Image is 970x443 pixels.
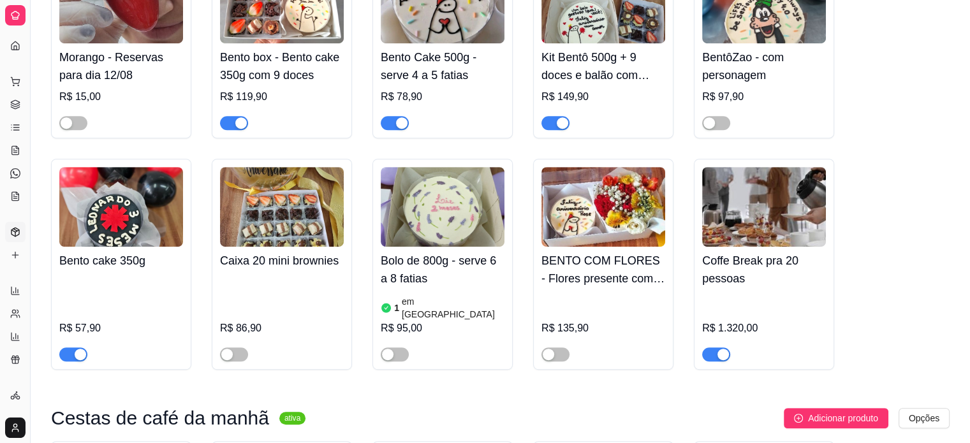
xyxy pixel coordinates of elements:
div: R$ 119,90 [220,89,344,105]
h4: Kit Bentô 500g + 9 doces e balão com frase [541,48,665,84]
div: R$ 95,00 [381,321,504,336]
h4: Bolo de 800g - serve 6 a 8 fatias [381,252,504,287]
div: R$ 78,90 [381,89,504,105]
h4: Morango - Reservas para dia 12/08 [59,48,183,84]
div: R$ 15,00 [59,89,183,105]
sup: ativa [279,412,305,425]
h4: BENTO COM FLORES - Flores presente com bento cake [541,252,665,287]
h4: Caixa 20 mini brownies [220,252,344,270]
span: plus-circle [794,414,803,423]
div: R$ 57,90 [59,321,183,336]
div: R$ 135,90 [541,321,665,336]
button: Adicionar produto [784,408,888,428]
h4: Bento box - Bento cake 350g com 9 doces [220,48,344,84]
div: R$ 1.320,00 [702,321,826,336]
span: Opções [909,411,939,425]
div: R$ 97,90 [702,89,826,105]
article: em [GEOGRAPHIC_DATA] [402,295,504,321]
h3: Cestas de café da manhã [51,410,269,426]
div: R$ 149,90 [541,89,665,105]
article: 1 [394,301,399,314]
img: product-image [541,167,665,247]
div: R$ 86,90 [220,321,344,336]
button: Opções [899,408,950,428]
img: product-image [59,167,183,247]
h4: Bento Cake 500g - serve 4 a 5 fatias [381,48,504,84]
h4: Bento cake 350g [59,252,183,270]
img: product-image [381,167,504,247]
h4: BentôZao - com personagem [702,48,826,84]
img: product-image [702,167,826,247]
img: product-image [220,167,344,247]
span: Adicionar produto [808,411,878,425]
h4: Coffe Break pra 20 pessoas [702,252,826,287]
